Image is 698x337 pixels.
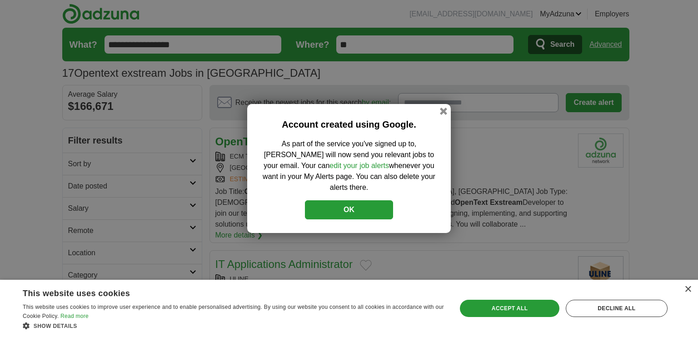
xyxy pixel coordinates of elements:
[23,285,421,299] div: This website uses cookies
[60,313,89,319] a: Read more, opens a new window
[566,300,668,317] div: Decline all
[23,304,444,319] span: This website uses cookies to improve user experience and to enable personalised advertising. By u...
[34,323,77,329] span: Show details
[261,118,437,131] h2: Account created using Google.
[23,321,444,330] div: Show details
[684,286,691,293] div: Close
[329,162,389,169] a: edit your job alerts
[305,200,393,219] button: OK
[261,139,437,193] p: As part of the service you've signed up to, [PERSON_NAME] will now send you relevant jobs to your...
[460,300,559,317] div: Accept all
